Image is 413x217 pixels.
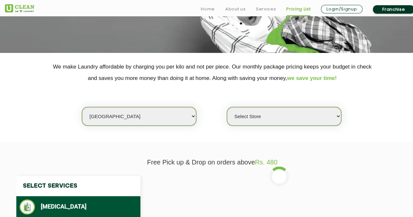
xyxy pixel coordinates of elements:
li: [MEDICAL_DATA] [20,199,137,214]
a: Login/Signup [321,5,362,13]
a: Services [256,5,276,13]
a: About us [225,5,246,13]
span: Rs. 480 [255,159,278,166]
img: UClean Laundry and Dry Cleaning [5,4,34,12]
h4: Select Services [16,176,140,196]
a: Pricing List [286,5,310,13]
img: Dry Cleaning [20,199,35,214]
span: we save your time! [287,75,337,81]
a: Home [201,5,215,13]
